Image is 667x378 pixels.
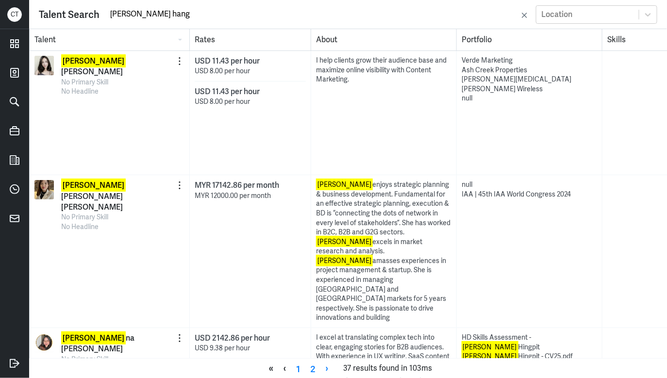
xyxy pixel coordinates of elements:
[61,180,175,213] a: [PERSON_NAME][PERSON_NAME] [PERSON_NAME]
[316,180,451,323] div: enjoys strategic planning & business development. Fundamental for an effective strategic planning...
[462,94,597,103] div: null
[321,361,334,376] a: Next page
[462,56,597,66] div: Verde Marketing
[462,333,597,352] div: HD Skills Assessment - Hingpit
[7,7,22,22] div: C T
[462,75,597,84] div: [PERSON_NAME][MEDICAL_DATA]
[541,9,572,19] div: Location
[462,190,597,199] div: IAA | 45th IAA World Congress 2024
[462,180,597,190] div: null
[189,29,311,50] div: Rates
[195,86,260,97] span: USD 11.43 per hour
[61,222,99,231] span: No Headline
[316,255,373,266] mark: [PERSON_NAME]
[61,56,175,78] p: [PERSON_NAME]
[109,7,518,21] input: Search
[292,361,306,376] a: Page 1
[462,84,597,94] div: [PERSON_NAME] Wireless
[195,191,271,200] span: MYR 12000.00 per month
[462,350,518,362] mark: [PERSON_NAME]
[462,352,597,362] div: Hingpit - CV25.pdf
[61,180,175,213] p: [PERSON_NAME] [PERSON_NAME]
[195,180,279,190] span: MYR 17142.86 per month
[316,236,373,247] mark: [PERSON_NAME]
[195,66,250,75] span: USD 8.00 per hour
[61,331,126,345] mark: [PERSON_NAME]
[195,333,270,343] span: USD 2142.86 per hour
[462,341,518,353] mark: [PERSON_NAME]
[311,29,456,50] div: About
[195,56,260,66] span: USD 11.43 per hour
[462,66,597,75] div: Ash Creek Properties
[316,179,373,190] mark: [PERSON_NAME]
[61,179,126,192] mark: [PERSON_NAME]
[61,87,99,96] span: No Headline
[279,361,292,376] span: ‹
[344,361,433,376] span: 37 results found in 103ms
[61,333,175,355] a: [PERSON_NAME]na [PERSON_NAME]
[456,29,602,50] div: Portfolio
[61,333,175,355] p: na [PERSON_NAME]
[61,213,108,221] span: No Primary Skill
[61,355,108,363] span: No Primary Skill
[195,97,250,106] span: USD 8.00 per hour
[30,29,190,50] div: Talent
[61,78,108,86] span: No Primary Skill
[61,56,175,78] a: [PERSON_NAME][PERSON_NAME]
[316,56,451,84] div: I help clients grow their audience base and maximize online visibility with Content Marketing.
[39,7,100,22] div: Talent Search
[264,361,279,376] span: «
[306,361,321,376] a: Page 2
[195,344,250,352] span: USD 9.38 per hour
[61,54,126,67] mark: [PERSON_NAME]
